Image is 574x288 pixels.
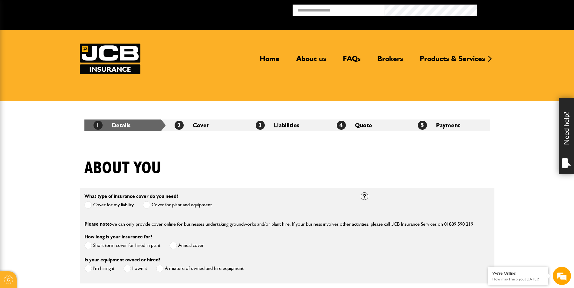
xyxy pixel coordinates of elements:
label: Cover for my liability [84,201,134,209]
a: Products & Services [415,54,490,68]
label: What type of insurance cover do you need? [84,194,178,199]
label: Is your equipment owned or hired? [84,257,160,262]
label: A mixture of owned and hire equipment [156,265,244,272]
img: JCB Insurance Services logo [80,44,140,74]
p: How may I help you today? [492,277,544,281]
span: 2 [175,121,184,130]
a: FAQs [338,54,365,68]
span: 1 [93,121,103,130]
li: Liabilities [247,119,328,131]
span: 3 [256,121,265,130]
li: Payment [409,119,490,131]
label: I own it [123,265,147,272]
a: About us [292,54,331,68]
li: Cover [166,119,247,131]
a: Brokers [373,54,408,68]
p: we can only provide cover online for businesses undertaking groundworks and/or plant hire. If you... [84,220,490,228]
label: Cover for plant and equipment [143,201,212,209]
li: Quote [328,119,409,131]
label: Annual cover [169,242,204,249]
h1: About you [84,158,161,178]
span: 4 [337,121,346,130]
a: Home [255,54,284,68]
label: Short term cover for hired in plant [84,242,160,249]
span: 5 [418,121,427,130]
a: JCB Insurance Services [80,44,140,74]
div: Need help? [559,98,574,174]
label: How long is your insurance for? [84,234,152,239]
span: Please note: [84,221,111,227]
button: Broker Login [477,5,569,14]
li: Details [84,119,166,131]
div: We're Online! [492,271,544,276]
label: I'm hiring it [84,265,114,272]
